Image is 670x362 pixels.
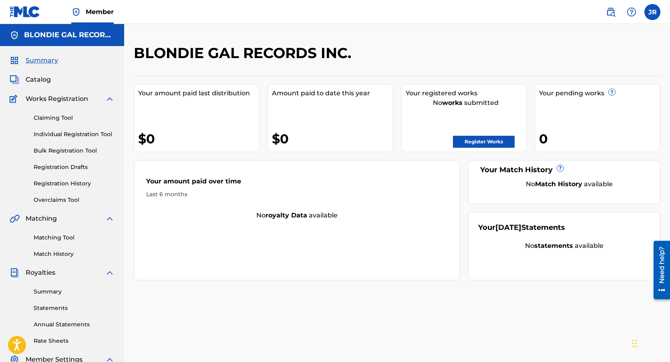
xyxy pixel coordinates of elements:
div: $0 [138,130,259,148]
a: Rate Sheets [34,337,115,345]
a: Summary [34,288,115,296]
span: ? [557,165,563,171]
span: Catalog [26,75,51,84]
strong: royalty data [266,211,307,219]
img: expand [105,268,115,278]
img: Works Registration [10,94,20,104]
strong: works [442,99,463,107]
img: help [627,7,636,17]
img: Catalog [10,75,19,84]
div: No available [134,211,459,220]
div: Last 6 months [146,190,447,199]
div: Your amount paid last distribution [138,88,259,98]
a: Bulk Registration Tool [34,147,115,155]
img: search [606,7,616,17]
a: Registration Drafts [34,163,115,171]
img: Accounts [10,30,19,40]
a: Annual Statements [34,320,115,329]
span: [DATE] [495,223,521,232]
a: Claiming Tool [34,114,115,122]
div: 0 [539,130,660,148]
span: Works Registration [26,94,88,104]
img: MLC Logo [10,6,40,18]
a: Register Works [453,136,515,148]
div: Amount paid to date this year [272,88,393,98]
a: Statements [34,304,115,312]
div: No submitted [406,98,527,108]
span: Royalties [26,268,55,278]
img: expand [105,94,115,104]
img: Summary [10,56,19,65]
a: Public Search [603,4,619,20]
a: Overclaims Tool [34,196,115,204]
div: $0 [272,130,393,148]
div: Your registered works [406,88,527,98]
div: User Menu [644,4,660,20]
a: CatalogCatalog [10,75,51,84]
span: Summary [26,56,58,65]
span: ? [609,89,615,95]
div: Help [624,4,640,20]
div: No available [478,241,650,251]
div: Your amount paid over time [146,177,447,190]
iframe: Resource Center [648,238,670,302]
strong: Match History [535,180,582,188]
iframe: Chat Widget [630,324,670,362]
img: Royalties [10,268,19,278]
div: Your Statements [478,222,565,233]
a: Individual Registration Tool [34,130,115,139]
h5: BLONDIE GAL RECORDS INC. [24,30,115,40]
span: Member [86,7,114,16]
strong: statements [534,242,573,249]
div: Your pending works [539,88,660,98]
a: Registration History [34,179,115,188]
a: SummarySummary [10,56,58,65]
div: No available [488,179,650,189]
a: Matching Tool [34,233,115,242]
img: expand [105,214,115,223]
h2: BLONDIE GAL RECORDS INC. [134,44,355,62]
img: Matching [10,214,20,223]
img: Top Rightsholder [71,7,81,17]
a: Match History [34,250,115,258]
span: Matching [26,214,57,223]
div: Your Match History [478,165,650,175]
div: Drag [632,332,637,356]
